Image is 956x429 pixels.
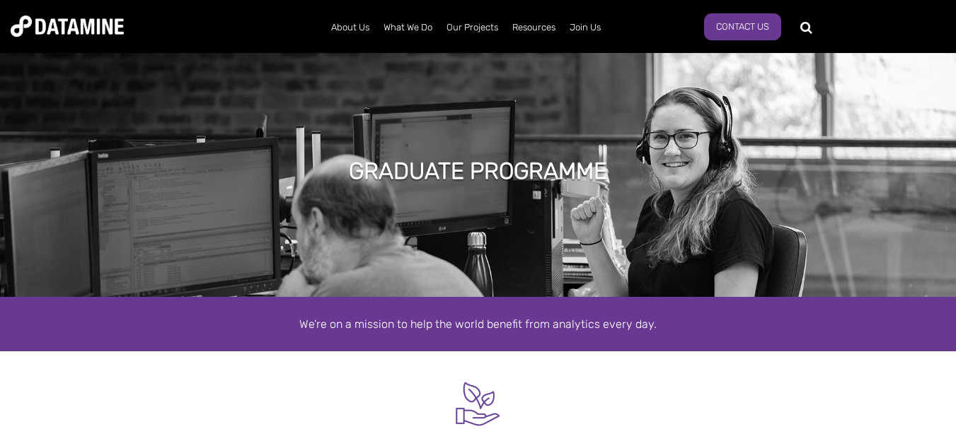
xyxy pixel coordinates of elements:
[376,9,439,46] a: What We Do
[11,16,124,37] img: Datamine
[505,9,563,46] a: Resources
[563,9,608,46] a: Join Us
[439,9,505,46] a: Our Projects
[704,13,781,40] a: Contact Us
[324,9,376,46] a: About Us
[349,155,607,187] h1: GRADUATE Programme
[75,315,882,334] div: We’re on a mission to help the world benefit from analytics every day.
